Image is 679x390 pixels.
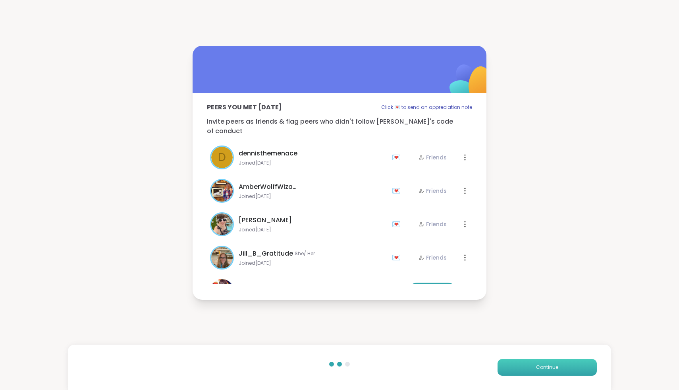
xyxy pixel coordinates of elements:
img: Kiernan93 [210,279,234,303]
span: dennisthemenace [239,149,297,158]
span: Joined [DATE] [239,260,387,266]
span: Continue [536,364,558,371]
div: Friends [418,254,447,262]
button: Continue [498,359,597,376]
span: AmberWolffWizard [239,182,298,192]
p: Click 💌 to send an appreciation note [381,103,472,112]
span: Jill_B_Gratitude [239,249,293,258]
img: ShareWell Logomark [431,44,510,123]
div: Friends [418,153,447,161]
div: Friends [418,187,447,195]
span: [PERSON_NAME] [239,215,292,225]
p: Invite peers as friends & flag peers who didn't follow [PERSON_NAME]'s code of conduct [207,117,472,136]
img: Adrienne_QueenOfTheDawn [211,213,233,235]
button: Add Friend [409,283,456,299]
div: 💌 [392,218,404,231]
div: 💌 [392,184,404,197]
img: AmberWolffWizard [211,180,233,202]
span: Kiernan93 [239,282,271,292]
p: Peers you met [DATE] [207,103,282,112]
span: She/ Her [295,250,315,257]
span: Joined [DATE] [239,193,387,200]
div: Friends [418,220,447,228]
span: Joined [DATE] [239,160,387,166]
span: d [218,149,226,166]
span: Joined [DATE] [239,227,387,233]
img: Jill_B_Gratitude [211,247,233,268]
div: 💌 [392,251,404,264]
div: 💌 [392,151,404,164]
